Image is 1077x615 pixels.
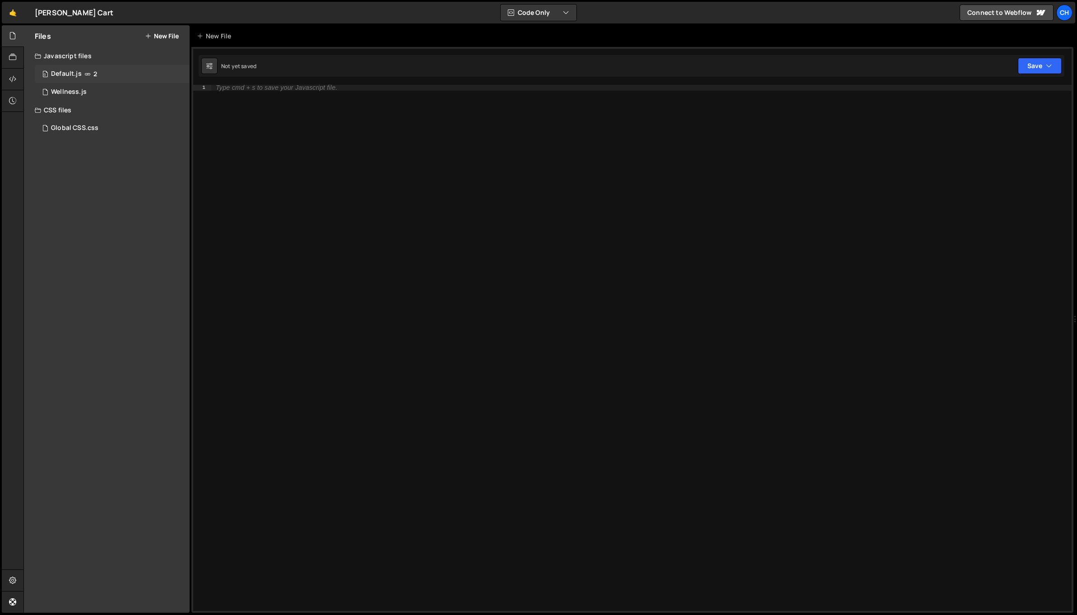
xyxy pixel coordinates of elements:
a: Connect to Webflow [960,5,1054,21]
button: New File [145,32,179,40]
div: Javascript files [24,47,190,65]
div: Type cmd + s to save your Javascript file. [216,85,337,90]
div: 1 [193,85,211,91]
button: Save [1018,58,1062,74]
h2: Files [35,31,51,41]
a: Ch [1056,5,1072,21]
div: 11923/38683.js [35,83,190,101]
div: Global CSS.css [51,124,98,132]
span: 0 [42,71,48,79]
div: Default.js [51,70,82,78]
div: 11923/28796.js [35,65,190,83]
button: Code Only [501,5,576,21]
div: CSS files [24,101,190,119]
div: New File [197,32,235,41]
a: 🤙 [2,2,24,23]
span: 2 [93,70,97,78]
div: 11923/28876.css [35,119,190,137]
div: Not yet saved [221,62,256,70]
div: [PERSON_NAME] Cart [35,7,113,18]
div: Wellness.js [51,88,87,96]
